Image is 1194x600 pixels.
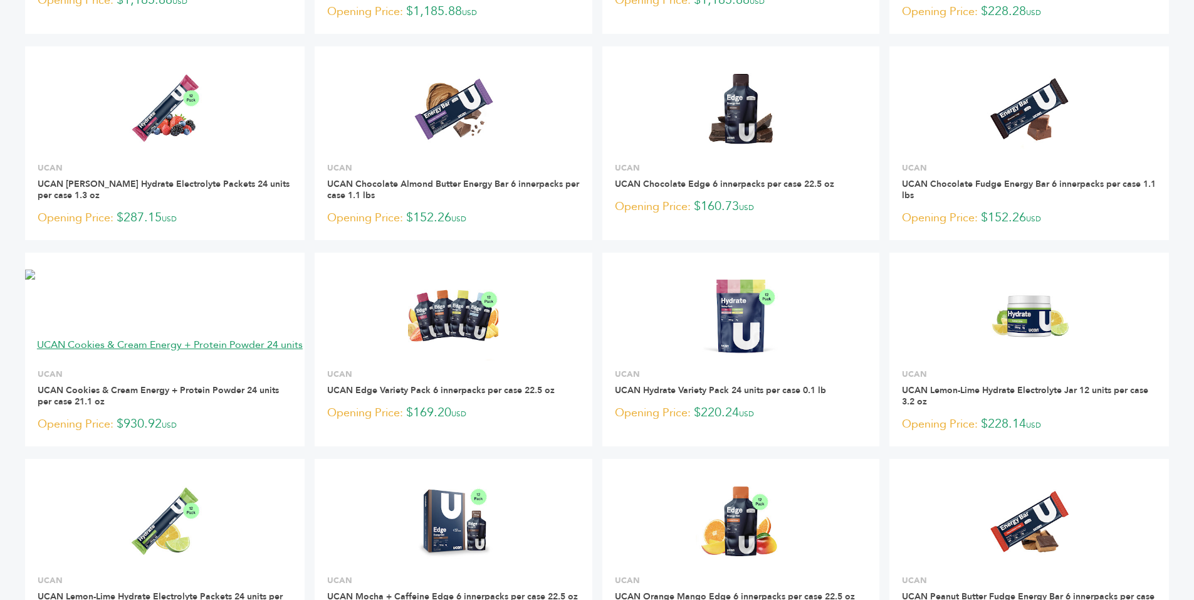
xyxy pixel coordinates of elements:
[615,384,826,396] a: UCAN Hydrate Variety Pack 24 units per case 0.1 lb
[902,209,1156,228] p: $152.26
[38,209,292,228] p: $287.15
[1026,420,1041,430] span: USD
[902,416,978,433] span: Opening Price:
[327,209,580,228] p: $152.26
[25,270,305,361] img: UCAN Cookies & Cream Energy + Protein Powder 24 units per case 21.1 oz
[462,8,477,18] span: USD
[408,63,499,154] img: UCAN Chocolate Almond Butter Energy Bar 6 innerpacks per case 1.1 lbs
[1026,8,1041,18] span: USD
[984,63,1075,154] img: UCAN Chocolate Fudge Energy Bar 6 innerpacks per case 1.1 lbs
[38,369,292,380] p: UCAN
[120,476,211,567] img: UCAN Lemon-Lime Hydrate Electrolyte Packets 24 units per case 1.3 oz
[327,575,580,586] p: UCAN
[327,209,403,226] span: Opening Price:
[902,209,978,226] span: Opening Price:
[162,214,177,224] span: USD
[38,384,279,408] a: UCAN Cookies & Cream Energy + Protein Powder 24 units per case 21.1 oz
[38,575,292,586] p: UCAN
[162,420,177,430] span: USD
[696,63,787,154] img: UCAN Chocolate Edge 6 innerpacks per case 22.5 oz
[615,575,867,586] p: UCAN
[327,162,580,174] p: UCAN
[327,404,580,423] p: $169.20
[615,197,867,216] p: $160.73
[984,476,1075,567] img: UCAN Peanut Butter Fudge Energy Bar 6 innerpacks per case 1.1 lbs
[327,3,580,21] p: $1,185.88
[38,416,113,433] span: Opening Price:
[327,384,555,396] a: UCAN Edge Variety Pack 6 innerpacks per case 22.5 oz
[739,203,754,213] span: USD
[902,178,1156,201] a: UCAN Chocolate Fudge Energy Bar 6 innerpacks per case 1.1 lbs
[615,198,691,215] span: Opening Price:
[902,384,1148,408] a: UCAN Lemon-Lime Hydrate Electrolyte Jar 12 units per case 3.2 oz
[902,415,1156,434] p: $228.14
[902,3,1156,21] p: $228.28
[38,415,292,434] p: $930.92
[739,409,754,419] span: USD
[615,369,867,380] p: UCAN
[902,575,1156,586] p: UCAN
[615,404,691,421] span: Opening Price:
[408,270,499,361] img: UCAN Edge Variety Pack 6 innerpacks per case 22.5 oz
[615,162,867,174] p: UCAN
[120,63,211,154] img: UCAN Berry Hydrate Electrolyte Packets 24 units per case 1.3 oz
[696,476,787,567] img: UCAN Orange Mango Edge 6 innerpacks per case 22.5 oz
[902,369,1156,380] p: UCAN
[327,404,403,421] span: Opening Price:
[1026,214,1041,224] span: USD
[327,3,403,20] span: Opening Price:
[451,409,466,419] span: USD
[38,209,113,226] span: Opening Price:
[902,3,978,20] span: Opening Price:
[408,476,499,567] img: UCAN Mocha + Caffeine Edge 6 innerpacks per case 22.5 oz
[451,214,466,224] span: USD
[984,270,1075,361] img: UCAN Lemon-Lime Hydrate Electrolyte Jar 12 units per case 3.2 oz
[38,178,290,201] a: UCAN [PERSON_NAME] Hydrate Electrolyte Packets 24 units per case 1.3 oz
[615,178,834,190] a: UCAN Chocolate Edge 6 innerpacks per case 22.5 oz
[696,270,787,361] img: UCAN Hydrate Variety Pack 24 units per case 0.1 lb
[327,369,580,380] p: UCAN
[38,162,292,174] p: UCAN
[902,162,1156,174] p: UCAN
[327,178,579,201] a: UCAN Chocolate Almond Butter Energy Bar 6 innerpacks per case 1.1 lbs
[615,404,867,423] p: $220.24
